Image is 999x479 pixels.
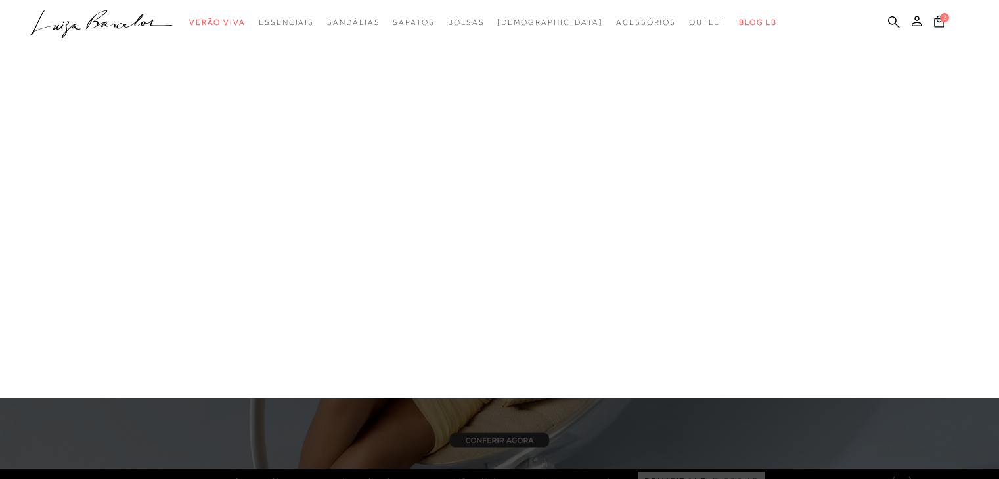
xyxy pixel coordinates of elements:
a: categoryNavScreenReaderText [616,10,676,35]
a: noSubCategoriesText [497,10,603,35]
a: categoryNavScreenReaderText [448,10,485,35]
span: BLOG LB [739,18,777,27]
a: categoryNavScreenReaderText [393,10,434,35]
button: 2 [930,14,948,32]
span: Outlet [689,18,726,27]
a: categoryNavScreenReaderText [259,10,314,35]
a: categoryNavScreenReaderText [189,10,246,35]
span: Bolsas [448,18,485,27]
a: categoryNavScreenReaderText [689,10,726,35]
a: BLOG LB [739,10,777,35]
span: Essenciais [259,18,314,27]
span: 2 [940,13,949,22]
a: categoryNavScreenReaderText [327,10,380,35]
span: [DEMOGRAPHIC_DATA] [497,18,603,27]
span: Verão Viva [189,18,246,27]
span: Sandálias [327,18,380,27]
span: Sapatos [393,18,434,27]
span: Acessórios [616,18,676,27]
